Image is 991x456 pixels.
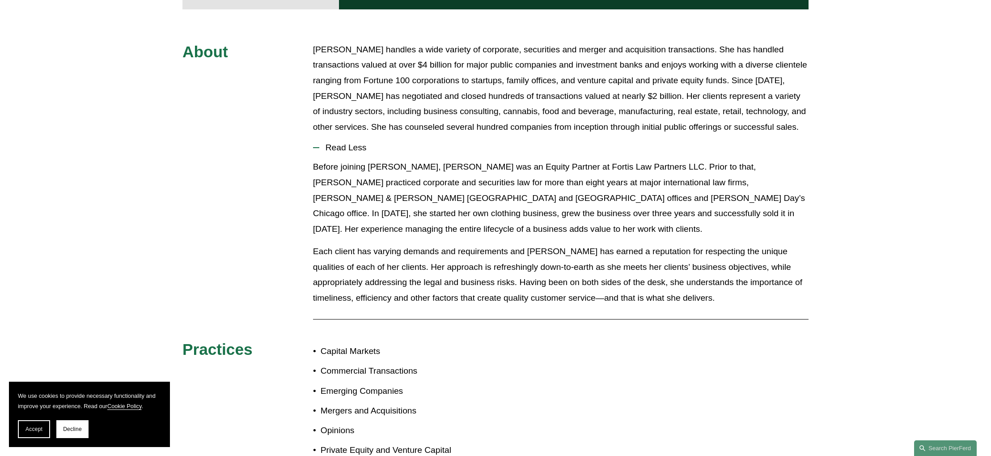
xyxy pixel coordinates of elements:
[9,382,170,447] section: Cookie banner
[63,426,82,432] span: Decline
[321,384,496,399] p: Emerging Companies
[18,391,161,411] p: We use cookies to provide necessary functionality and improve your experience. Read our .
[321,403,496,419] p: Mergers and Acquisitions
[313,159,809,237] p: Before joining [PERSON_NAME], [PERSON_NAME] was an Equity Partner at Fortis Law Partners LLC. Pri...
[313,244,809,306] p: Each client has varying demands and requirements and [PERSON_NAME] has earned a reputation for re...
[18,420,50,438] button: Accept
[25,426,42,432] span: Accept
[914,440,977,456] a: Search this site
[321,363,496,379] p: Commercial Transactions
[182,341,253,358] span: Practices
[313,159,809,312] div: Read Less
[182,43,228,60] span: About
[321,423,496,439] p: Opinions
[321,344,496,359] p: Capital Markets
[56,420,89,438] button: Decline
[313,136,809,159] button: Read Less
[319,143,809,153] span: Read Less
[107,403,142,409] a: Cookie Policy
[313,42,809,135] p: [PERSON_NAME] handles a wide variety of corporate, securities and merger and acquisition transact...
